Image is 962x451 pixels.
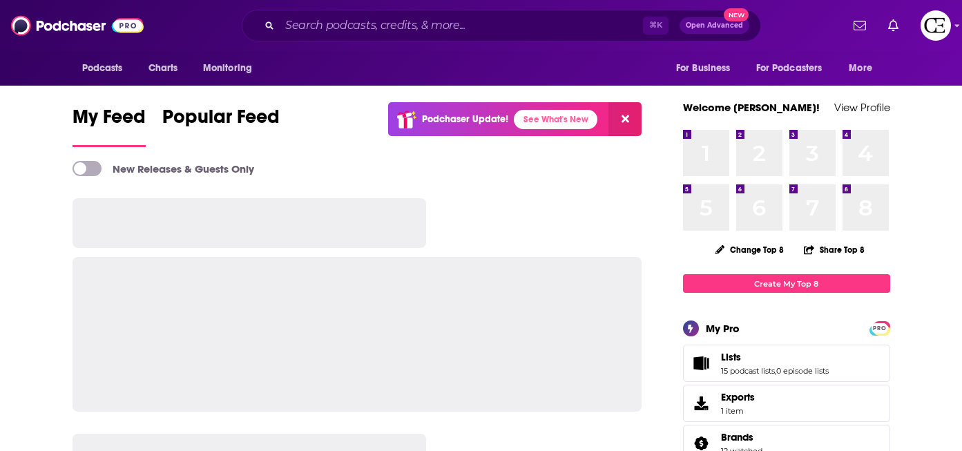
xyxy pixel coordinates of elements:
a: New Releases & Guests Only [73,161,254,176]
a: My Feed [73,105,146,147]
span: PRO [872,323,888,334]
button: open menu [193,55,270,81]
a: Exports [683,385,890,422]
p: Podchaser Update! [422,113,508,125]
span: Podcasts [82,59,123,78]
button: Share Top 8 [803,236,865,263]
a: Show notifications dropdown [848,14,872,37]
span: Exports [688,394,715,413]
button: open menu [839,55,889,81]
span: For Business [676,59,731,78]
button: open menu [666,55,748,81]
button: Open AdvancedNew [680,17,749,34]
input: Search podcasts, credits, & more... [280,15,643,37]
a: Lists [721,351,829,363]
button: Show profile menu [921,10,951,41]
span: Popular Feed [162,105,280,137]
a: Brands [721,431,762,443]
a: Create My Top 8 [683,274,890,293]
span: Exports [721,391,755,403]
span: Monitoring [203,59,252,78]
span: ⌘ K [643,17,668,35]
div: Search podcasts, credits, & more... [242,10,761,41]
a: See What's New [514,110,597,129]
img: Podchaser - Follow, Share and Rate Podcasts [11,12,144,39]
span: My Feed [73,105,146,137]
a: Popular Feed [162,105,280,147]
a: 15 podcast lists [721,366,775,376]
a: Welcome [PERSON_NAME]! [683,101,820,114]
button: Change Top 8 [707,241,793,258]
span: 1 item [721,406,755,416]
a: View Profile [834,101,890,114]
span: Lists [721,351,741,363]
span: Lists [683,345,890,382]
span: Open Advanced [686,22,743,29]
span: Logged in as cozyearthaudio [921,10,951,41]
span: , [775,366,776,376]
button: open menu [73,55,141,81]
div: My Pro [706,322,740,335]
img: User Profile [921,10,951,41]
span: Brands [721,431,753,443]
a: Show notifications dropdown [883,14,904,37]
a: Lists [688,354,715,373]
span: For Podcasters [756,59,822,78]
a: Charts [140,55,186,81]
button: open menu [747,55,843,81]
span: More [849,59,872,78]
a: PRO [872,323,888,333]
span: Charts [148,59,178,78]
a: 0 episode lists [776,366,829,376]
span: New [724,8,749,21]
